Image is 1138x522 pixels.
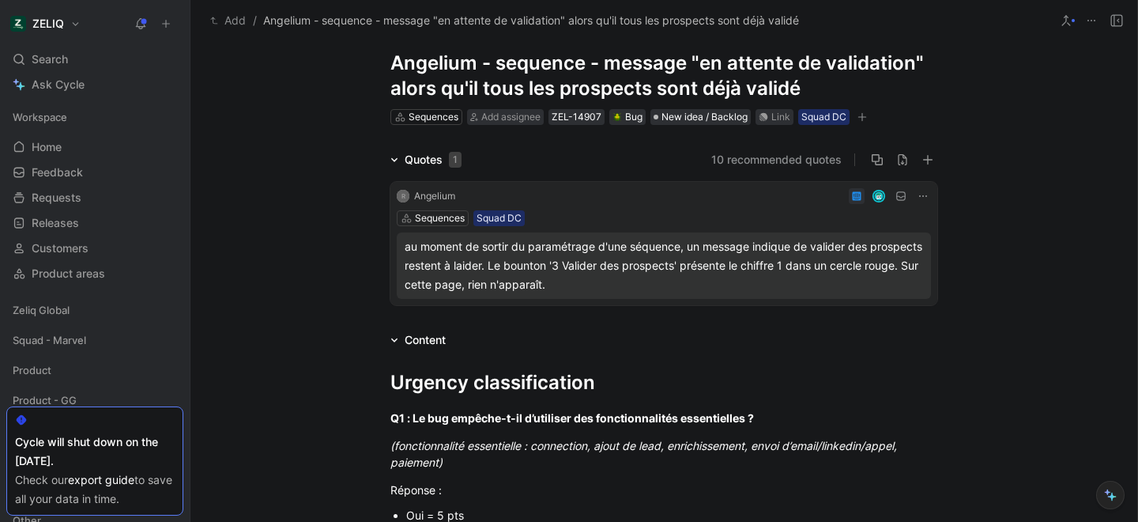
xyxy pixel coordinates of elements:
[32,240,89,256] span: Customers
[253,11,257,30] span: /
[6,388,183,417] div: Product - GG
[206,11,250,30] button: Add
[6,186,183,210] a: Requests
[32,190,81,206] span: Requests
[13,362,51,378] span: Product
[6,358,183,382] div: Product
[6,262,183,286] a: Product areas
[405,331,446,350] div: Content
[384,331,452,350] div: Content
[13,392,77,408] span: Product - GG
[552,109,601,125] div: ZEL-14907
[449,152,462,168] div: 1
[390,369,937,397] div: Urgency classification
[771,109,790,125] div: Link
[6,358,183,387] div: Product
[6,298,183,327] div: Zeliq Global
[609,109,646,125] div: 🪲Bug
[414,188,455,204] div: Angelium
[32,215,79,231] span: Releases
[6,388,183,412] div: Product - GG
[6,211,183,235] a: Releases
[13,109,67,125] span: Workspace
[415,210,465,226] div: Sequences
[477,210,522,226] div: Squad DC
[384,150,468,169] div: Quotes1
[711,150,842,169] button: 10 recommended quotes
[6,135,183,159] a: Home
[6,13,85,35] button: ZELIQZELIQ
[6,47,183,71] div: Search
[661,109,748,125] span: New idea / Backlog
[263,11,799,30] span: Angelium - sequence - message "en attente de validation" alors qu'il tous les prospects sont déjà...
[15,471,175,509] div: Check our to save all your data in time.
[6,73,183,96] a: Ask Cycle
[874,191,884,201] img: avatar
[801,109,846,125] div: Squad DC
[390,482,937,498] div: Réponse :
[390,411,754,425] strong: Q1 : Le bug empêche-t-il d’utiliser des fonctionnalités essentielles ?
[409,109,458,125] div: Sequences
[6,328,183,352] div: Squad - Marvel
[397,190,409,202] div: R
[650,109,751,125] div: New idea / Backlog
[32,266,105,282] span: Product areas
[68,473,134,486] a: export guide
[6,161,183,184] a: Feedback
[6,298,183,322] div: Zeliq Global
[13,302,70,318] span: Zeliq Global
[612,112,622,122] img: 🪲
[32,50,68,69] span: Search
[405,150,462,169] div: Quotes
[13,332,86,348] span: Squad - Marvel
[612,109,642,125] div: Bug
[10,16,26,32] img: ZELIQ
[32,165,83,180] span: Feedback
[32,139,62,155] span: Home
[15,433,175,471] div: Cycle will shut down on the [DATE].
[481,111,541,123] span: Add assignee
[405,237,923,294] div: au moment de sortir du paramétrage d'une séquence, un message indique de valider des prospects re...
[390,439,900,469] em: (fonctionnalité essentielle : connection, ajout de lead, enrichissement, envoi d’email/linkedin/a...
[6,105,183,129] div: Workspace
[32,75,85,94] span: Ask Cycle
[6,236,183,260] a: Customers
[32,17,64,31] h1: ZELIQ
[390,51,937,101] h1: Angelium - sequence - message "en attente de validation" alors qu'il tous les prospects sont déjà...
[6,328,183,357] div: Squad - Marvel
